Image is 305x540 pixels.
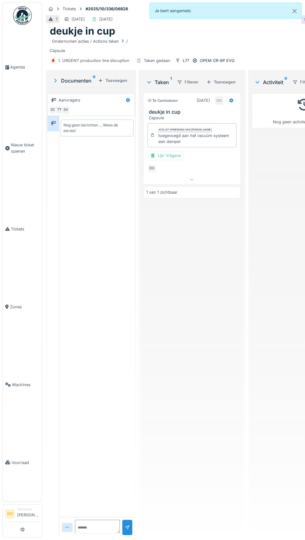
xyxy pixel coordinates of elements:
div: Taken [146,78,172,86]
div: Je bent aangemeld. [149,2,302,19]
span: Voorraad [12,460,40,466]
div: DO [215,96,223,105]
strong: #2025/10/336/06828 [83,6,130,12]
div: [DATE] [197,97,210,103]
div: DO [148,164,156,173]
div: Documenten [52,77,96,84]
div: Technicus [17,507,40,512]
button: Close [288,3,302,19]
a: Zones [3,268,42,346]
div: Taken gedaan [144,58,170,64]
div: TT [55,106,64,114]
div: [DATE] [99,16,113,22]
div: 1 van 1 zichtbaar [146,189,177,195]
div: Te controleren [148,98,178,103]
span: Agenda [10,64,40,70]
span: Tickets [11,226,40,232]
a: Tickets [3,190,42,268]
a: Machines [3,346,42,424]
div: Capsule [149,115,238,121]
span: Nieuw ticket openen [11,142,40,154]
div: 1. URGENT production line disruption [58,58,129,64]
a: DO Technicus[PERSON_NAME] [5,507,40,522]
div: SV [61,106,70,114]
div: Afsluit opmerking van [PERSON_NAME] [158,128,212,132]
a: Nieuw ticket openen [3,106,42,190]
div: Toevoegen [96,76,130,85]
span: Machines [12,382,40,388]
div: Activiteit [254,78,287,86]
div: Ondernomen acties / Actions taken / [52,38,128,44]
a: Voorraad [3,424,42,501]
a: Agenda [3,28,42,106]
div: [DATE] [72,16,85,22]
div: Toevoegen [204,78,238,86]
div: Aanvragers [59,97,80,103]
div: Tickets [63,6,76,12]
sup: 1 [170,78,172,86]
div: toegevoegd aan het vacuüm systeem een damper [158,133,234,144]
div: L77 [183,58,189,64]
h3: deukje in cup [149,109,238,115]
h1: deukje in cup [50,25,115,37]
div: Nog geen berichten … Wees de eerste! [63,122,131,134]
sup: 0 [284,78,287,86]
div: 1 [56,16,57,22]
div: OPEM CR-6P EVO [200,58,235,64]
div: Filteren [174,78,201,87]
img: Badge_color-CXgf-gQk.svg [13,6,32,25]
span: Zones [10,304,40,310]
sup: 0 [93,77,96,84]
li: DO [5,509,15,519]
div: DO [49,106,58,114]
li: [PERSON_NAME] [17,507,40,520]
div: Lijn Vrijgave [148,151,184,160]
